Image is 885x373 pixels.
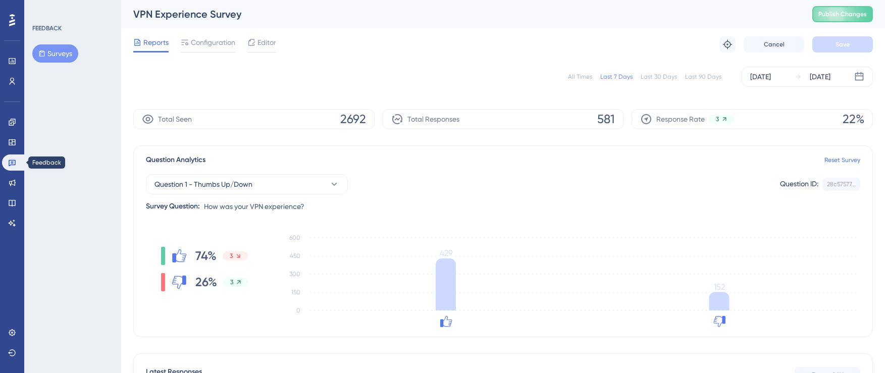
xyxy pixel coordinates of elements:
[154,178,252,190] span: Question 1 - Thumbs Up/Down
[407,113,459,125] span: Total Responses
[685,73,721,81] div: Last 90 Days
[440,248,452,258] tspan: 429
[818,10,867,18] span: Publish Changes
[812,36,873,52] button: Save
[568,73,592,81] div: All Times
[158,113,192,125] span: Total Seen
[291,289,300,296] tspan: 150
[204,200,304,212] span: How was your VPN experience?
[780,178,818,191] div: Question ID:
[257,36,276,48] span: Editor
[824,156,860,164] a: Reset Survey
[812,6,873,22] button: Publish Changes
[32,24,62,32] div: FEEDBACK
[195,248,217,264] span: 74%
[289,234,300,241] tspan: 600
[289,271,300,278] tspan: 300
[340,111,366,127] span: 2692
[133,7,787,21] div: VPN Experience Survey
[146,200,200,212] div: Survey Question:
[716,115,719,123] span: 3
[195,274,217,290] span: 26%
[641,73,677,81] div: Last 30 Days
[843,111,864,127] span: 22%
[764,40,785,48] span: Cancel
[146,154,205,166] span: Question Analytics
[810,71,830,83] div: [DATE]
[191,36,235,48] span: Configuration
[296,307,300,314] tspan: 0
[230,252,233,260] span: 3
[230,278,233,286] span: 3
[600,73,633,81] div: Last 7 Days
[714,282,725,292] tspan: 152
[143,36,169,48] span: Reports
[750,71,771,83] div: [DATE]
[32,44,78,63] button: Surveys
[836,40,850,48] span: Save
[656,113,705,125] span: Response Rate
[290,252,300,259] tspan: 450
[744,36,804,52] button: Cancel
[597,111,615,127] span: 581
[827,180,856,188] div: 28c57577...
[146,174,348,194] button: Question 1 - Thumbs Up/Down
